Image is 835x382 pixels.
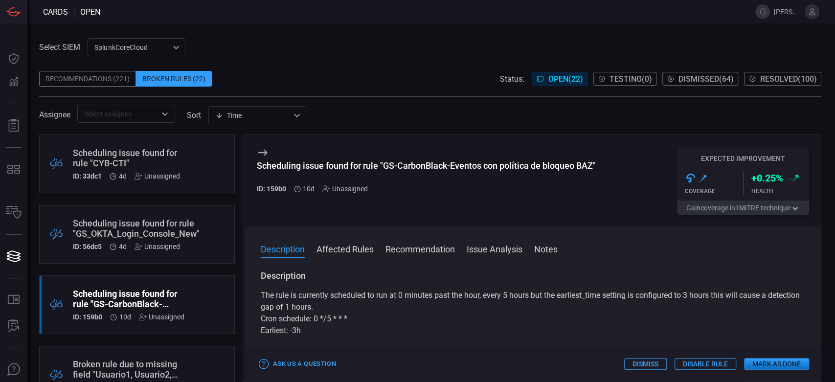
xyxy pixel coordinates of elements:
div: Unassigned [139,313,184,321]
span: Assignee [39,110,70,119]
button: Testing(0) [593,72,656,86]
button: Dismissed(64) [662,72,738,86]
span: [PERSON_NAME][EMAIL_ADDRESS][PERSON_NAME][DOMAIN_NAME] [774,8,801,16]
span: Sep 15, 2025 3:26 AM [303,185,315,193]
h3: + 0.25 % [751,172,783,184]
button: Issue Analysis [467,243,522,254]
div: Scheduling issue found for rule "CYB-CTI" [73,148,180,168]
div: Broken Rules (22) [136,71,212,87]
button: Dismiss [624,358,667,370]
h5: ID: 56dc5 [73,243,102,250]
p: SplunkCoreCloud [94,43,170,52]
button: ALERT ANALYSIS [2,315,25,338]
button: Mark as Done [744,358,809,370]
button: Reports [2,114,25,137]
button: Open(22) [532,72,587,86]
span: Testing ( 0 ) [609,74,652,84]
div: Coverage [685,188,743,195]
button: Notes [534,243,558,254]
button: Disable Rule [675,358,736,370]
h3: Description [261,270,805,282]
button: Resolved(100) [744,72,821,86]
h5: Expected Improvement [677,155,809,162]
h5: ID: 33dc1 [73,172,102,180]
button: Rule Catalog [2,288,25,312]
div: Scheduling issue found for rule "GS_OKTA_Login_Console_New" [73,218,200,239]
div: Unassigned [322,185,368,193]
label: sort [187,111,201,120]
div: Unassigned [135,172,180,180]
span: Sep 21, 2025 4:45 AM [119,243,127,250]
button: Ask Us A Question [2,358,25,382]
div: Recommendations (221) [39,71,136,87]
span: Open ( 22 ) [548,74,583,84]
div: Time [215,111,291,120]
h5: ID: 159b0 [73,313,102,321]
p: The rule is currently scheduled to run at 0 minutes past the hour, every 5 hours but the earliest... [261,290,805,313]
input: Select assignee [80,108,156,120]
button: Dashboard [2,47,25,70]
div: Scheduling issue found for rule "GS-CarbonBlack-Eventos con política de bloqueo BAZ" [257,160,596,171]
div: Broken rule due to missing field "Usuario1, Usuario2, Actividad1, Actividad2, Actividad3, Priorid... [73,359,186,380]
button: Inventory [2,201,25,225]
p: Cron schedule: 0 */5 * * * [261,313,805,325]
button: Recommendation [385,243,455,254]
button: Affected Rules [316,243,374,254]
span: Cards [43,7,68,17]
span: 1 [735,204,739,212]
span: Dismissed ( 64 ) [678,74,734,84]
label: Select SIEM [39,43,80,52]
button: Detections [2,70,25,94]
button: Ask Us a Question [257,357,339,372]
span: Sep 21, 2025 4:45 AM [119,172,127,180]
div: Scheduling issue found for rule "GS-CarbonBlack-Eventos con política de bloqueo BAZ" [73,289,184,309]
button: Open [158,107,172,121]
button: Gaincoverage in1MITRE technique [677,201,809,215]
span: Sep 15, 2025 3:26 AM [119,313,131,321]
button: MITRE - Detection Posture [2,157,25,181]
span: open [80,7,100,17]
button: Cards [2,245,25,268]
div: Unassigned [135,243,180,250]
button: Description [261,243,305,254]
span: Resolved ( 100 ) [760,74,817,84]
div: Health [751,188,810,195]
p: Earliest: -3h [261,325,805,337]
span: Status: [500,74,524,84]
h5: ID: 159b0 [257,185,286,193]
